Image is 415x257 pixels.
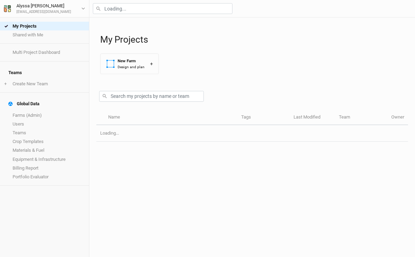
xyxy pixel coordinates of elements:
th: Name [104,110,237,125]
span: + [4,81,7,87]
div: New Farm [118,58,144,64]
div: Global Data [8,101,39,107]
input: Loading... [93,3,232,14]
div: [EMAIL_ADDRESS][DOMAIN_NAME] [16,9,71,15]
div: Alyssa [PERSON_NAME] [16,2,71,9]
h4: Teams [4,66,85,80]
th: Tags [237,110,290,125]
h1: My Projects [100,34,408,45]
td: Loading... [96,125,408,142]
div: + [150,60,153,67]
div: Design and plan [118,64,144,70]
button: Alyssa [PERSON_NAME][EMAIL_ADDRESS][DOMAIN_NAME] [3,2,86,15]
input: Search my projects by name or team [99,91,204,102]
th: Team [335,110,387,125]
button: New FarmDesign and plan+ [100,53,159,74]
th: Owner [387,110,408,125]
th: Last Modified [290,110,335,125]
